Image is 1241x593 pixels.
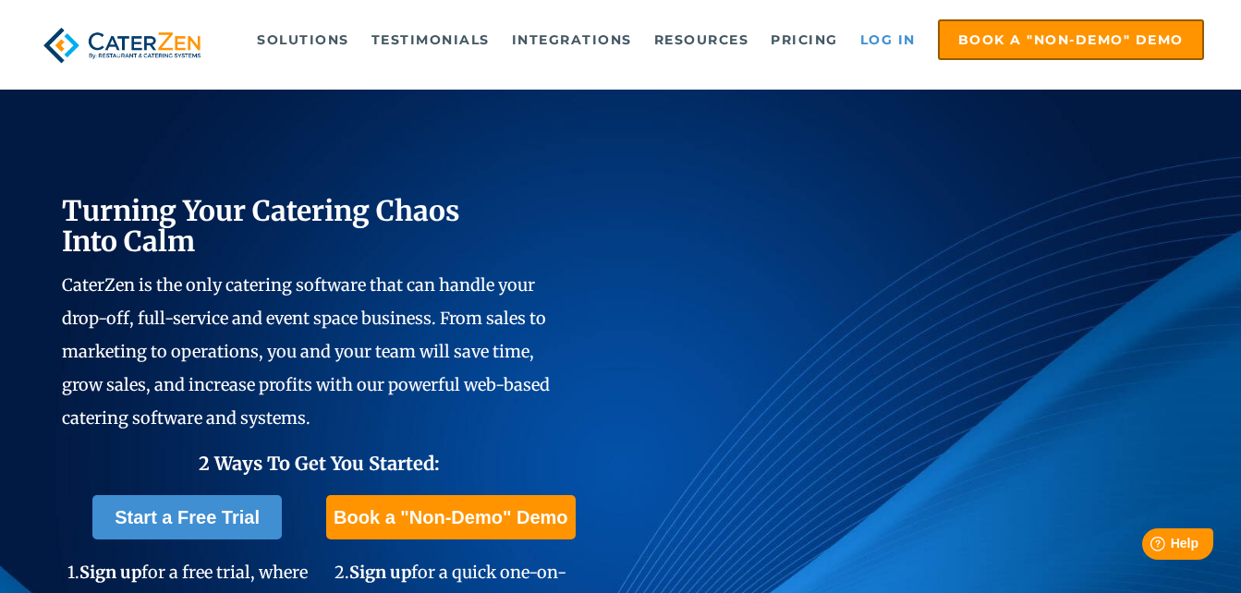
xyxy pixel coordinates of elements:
[326,495,575,539] a: Book a "Non-Demo" Demo
[248,21,359,58] a: Solutions
[761,21,847,58] a: Pricing
[362,21,499,58] a: Testimonials
[1077,521,1221,573] iframe: Help widget launcher
[645,21,759,58] a: Resources
[938,19,1204,60] a: Book a "Non-Demo" Demo
[79,562,141,583] span: Sign up
[503,21,641,58] a: Integrations
[237,19,1204,60] div: Navigation Menu
[37,19,206,71] img: caterzen
[62,274,550,429] span: CaterZen is the only catering software that can handle your drop-off, full-service and event spac...
[349,562,411,583] span: Sign up
[92,495,282,539] a: Start a Free Trial
[199,452,440,475] span: 2 Ways To Get You Started:
[62,193,460,259] span: Turning Your Catering Chaos Into Calm
[851,21,925,58] a: Log in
